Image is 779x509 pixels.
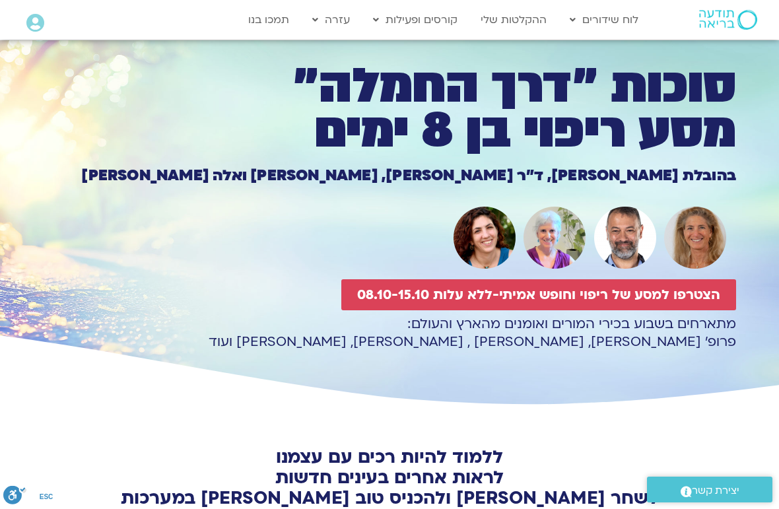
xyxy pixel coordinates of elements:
[341,279,736,310] a: הצטרפו למסע של ריפוי וחופש אמיתי-ללא עלות 08.10-15.10
[474,7,553,32] a: ההקלטות שלי
[357,287,720,302] span: הצטרפו למסע של ריפוי וחופש אמיתי-ללא עלות 08.10-15.10
[43,315,736,351] p: מתארחים בשבוע בכירי המורים ואומנים מהארץ והעולם: פרופ׳ [PERSON_NAME], [PERSON_NAME] , [PERSON_NAM...
[699,10,757,30] img: תודעה בריאה
[306,7,356,32] a: עזרה
[366,7,464,32] a: קורסים ופעילות
[692,482,739,500] span: יצירת קשר
[43,168,736,183] h1: בהובלת [PERSON_NAME], ד״ר [PERSON_NAME], [PERSON_NAME] ואלה [PERSON_NAME]
[242,7,296,32] a: תמכו בנו
[563,7,645,32] a: לוח שידורים
[43,64,736,154] h1: סוכות ״דרך החמלה״ מסע ריפוי בן 8 ימים
[647,477,772,502] a: יצירת קשר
